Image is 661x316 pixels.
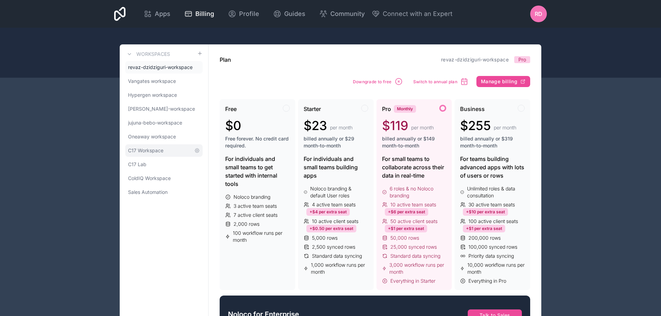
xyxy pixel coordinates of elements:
div: +$1 per extra seat [385,225,427,232]
a: Hypergen workspace [125,89,203,101]
h3: Workspaces [136,51,170,58]
span: Hypergen workspace [128,92,177,99]
a: revaz-dzidziguri-workspace [441,57,509,62]
span: billed annually or $319 month-to-month [460,135,525,149]
span: Apps [155,9,170,19]
span: Pro [518,56,526,63]
a: C17 Lab [125,158,203,171]
span: per month [411,124,434,131]
span: Business [460,105,485,113]
div: +$0.50 per extra seat [306,225,356,232]
span: Priority data syncing [468,253,514,259]
span: Everything in Starter [390,277,435,284]
span: per month [494,124,516,131]
span: Noloco branding & default User roles [310,185,368,199]
div: For individuals and small teams building apps [304,155,368,180]
span: jujuna-bebo-workspace [128,119,182,126]
span: Switch to annual plan [413,79,457,84]
a: C17 Workspace [125,144,203,157]
span: 10 active client seats [312,218,358,225]
a: ColdIQ Workspace [125,172,203,185]
span: $0 [225,119,241,133]
span: Standard data syncing [312,253,362,259]
div: For individuals and small teams to get started with internal tools [225,155,290,188]
span: Free forever. No credit card required. [225,135,290,149]
h1: Plan [220,55,231,64]
div: +$4 per extra seat [306,208,350,216]
button: Connect with an Expert [372,9,452,19]
span: Guides [284,9,305,19]
span: Free [225,105,237,113]
span: Manage billing [481,78,517,85]
button: Downgrade to free [350,75,405,88]
span: Sales Automation [128,189,168,196]
div: For small teams to collaborate across their data in real-time [382,155,447,180]
a: Oneaway workspace [125,130,203,143]
span: $255 [460,119,491,133]
span: 100,000 synced rows [468,244,517,250]
span: 50,000 rows [390,234,419,241]
span: per month [330,124,353,131]
a: Billing [179,6,220,22]
span: C17 Workspace [128,147,163,154]
span: 3 active team seats [234,203,277,210]
div: Monthly [394,105,416,113]
span: Pro [382,105,391,113]
span: 7 active client seats [234,212,278,219]
span: 100 workflow runs per month [233,230,290,244]
a: Profile [222,6,265,22]
span: C17 Lab [128,161,146,168]
a: revaz-dzidziguri-workspace [125,61,203,74]
span: 3,000 workflow runs per month [389,262,447,275]
span: Vangates workspace [128,78,176,85]
span: $119 [382,119,408,133]
button: Manage billing [476,76,530,87]
span: billed annually or $29 month-to-month [304,135,368,149]
a: Vangates workspace [125,75,203,87]
span: Profile [239,9,259,19]
a: Apps [138,6,176,22]
button: Switch to annual plan [411,75,471,88]
span: 10 active team seats [390,201,436,208]
span: 10,000 workflow runs per month [467,262,525,275]
a: [PERSON_NAME]-workspace [125,103,203,115]
span: 2,000 rows [234,221,260,228]
span: Everything in Pro [468,277,506,284]
a: Community [314,6,370,22]
span: [PERSON_NAME]-workspace [128,105,195,112]
span: 25,000 synced rows [390,244,437,250]
span: 30 active team seats [468,201,515,208]
span: Downgrade to free [353,79,392,84]
span: Connect with an Expert [383,9,452,19]
span: Oneaway workspace [128,133,176,140]
span: Community [330,9,365,19]
span: 4 active team seats [312,201,356,208]
div: +$1 per extra seat [463,225,505,232]
span: billed annually or $149 month-to-month [382,135,447,149]
span: 100 active client seats [468,218,518,225]
div: For teams building advanced apps with lots of users or rows [460,155,525,180]
span: 5,000 rows [312,234,338,241]
span: RD [535,10,542,18]
span: 6 roles & no Noloco branding [390,185,447,199]
span: Standard data syncing [390,253,440,259]
a: jujuna-bebo-workspace [125,117,203,129]
span: Unlimited roles & data consultation [467,185,525,199]
div: +$6 per extra seat [385,208,428,216]
span: ColdIQ Workspace [128,175,171,182]
span: $23 [304,119,327,133]
span: Starter [304,105,321,113]
a: Workspaces [125,50,170,58]
span: Noloco branding [234,194,270,200]
div: +$10 per extra seat [463,208,508,216]
span: 200,000 rows [468,234,501,241]
span: revaz-dzidziguri-workspace [128,64,193,71]
a: Sales Automation [125,186,203,198]
span: 1,000 workflow runs per month [311,262,368,275]
span: 50 active client seats [390,218,438,225]
span: Billing [195,9,214,19]
a: Guides [268,6,311,22]
span: 2,500 synced rows [312,244,355,250]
